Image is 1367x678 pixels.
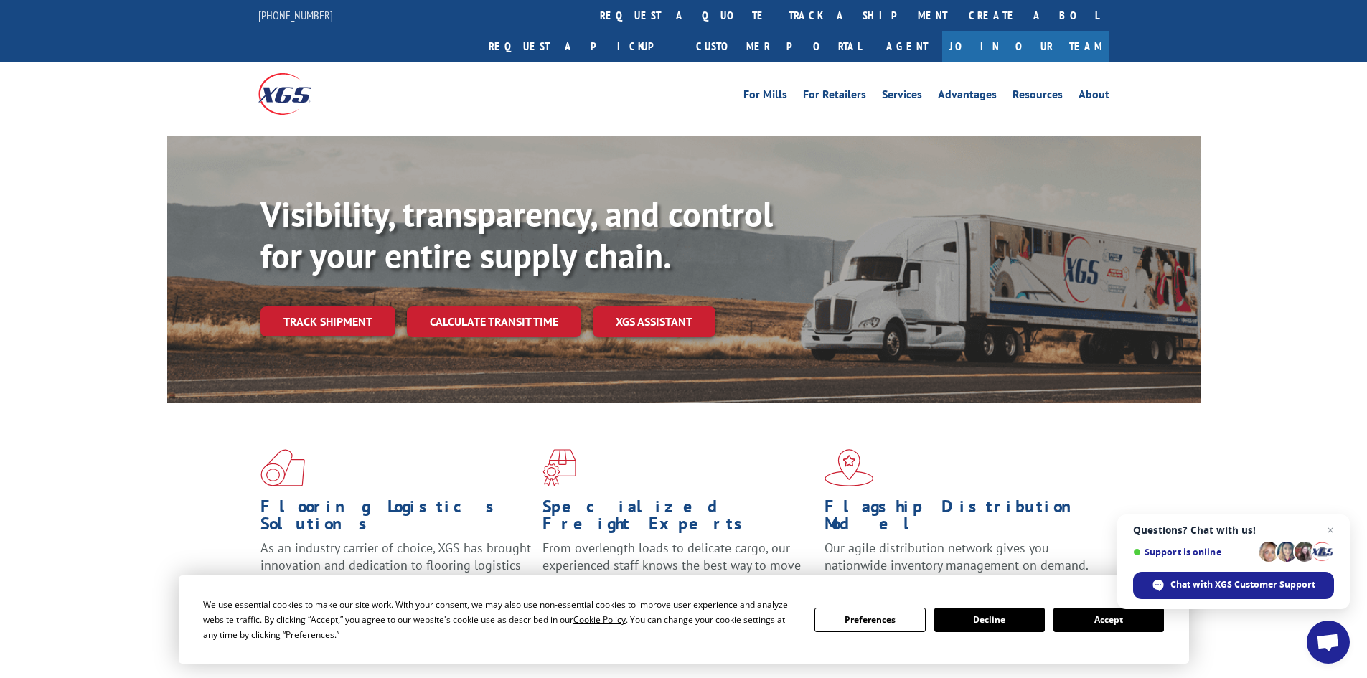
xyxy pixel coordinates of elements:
a: XGS ASSISTANT [593,306,715,337]
a: Request a pickup [478,31,685,62]
a: About [1079,89,1109,105]
a: For Mills [743,89,787,105]
a: Track shipment [260,306,395,336]
p: From overlength loads to delicate cargo, our experienced staff knows the best way to move your fr... [542,540,814,603]
a: Join Our Team [942,31,1109,62]
a: Services [882,89,922,105]
button: Accept [1053,608,1164,632]
a: Agent [872,31,942,62]
span: Our agile distribution network gives you nationwide inventory management on demand. [825,540,1089,573]
img: xgs-icon-focused-on-flooring-red [542,449,576,486]
div: Open chat [1307,621,1350,664]
a: Customer Portal [685,31,872,62]
button: Preferences [814,608,925,632]
span: Questions? Chat with us! [1133,524,1334,536]
a: Calculate transit time [407,306,581,337]
span: Cookie Policy [573,613,626,626]
a: Resources [1013,89,1063,105]
span: Close chat [1322,522,1339,539]
h1: Specialized Freight Experts [542,498,814,540]
img: xgs-icon-flagship-distribution-model-red [825,449,874,486]
h1: Flagship Distribution Model [825,498,1096,540]
div: We use essential cookies to make our site work. With your consent, we may also use non-essential ... [203,597,797,642]
div: Cookie Consent Prompt [179,575,1189,664]
a: Advantages [938,89,997,105]
h1: Flooring Logistics Solutions [260,498,532,540]
span: Preferences [286,628,334,641]
b: Visibility, transparency, and control for your entire supply chain. [260,192,773,278]
div: Chat with XGS Customer Support [1133,572,1334,599]
img: xgs-icon-total-supply-chain-intelligence-red [260,449,305,486]
span: Support is online [1133,547,1254,557]
span: As an industry carrier of choice, XGS has brought innovation and dedication to flooring logistics... [260,540,531,590]
span: Chat with XGS Customer Support [1170,578,1315,591]
a: [PHONE_NUMBER] [258,8,333,22]
a: For Retailers [803,89,866,105]
button: Decline [934,608,1045,632]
